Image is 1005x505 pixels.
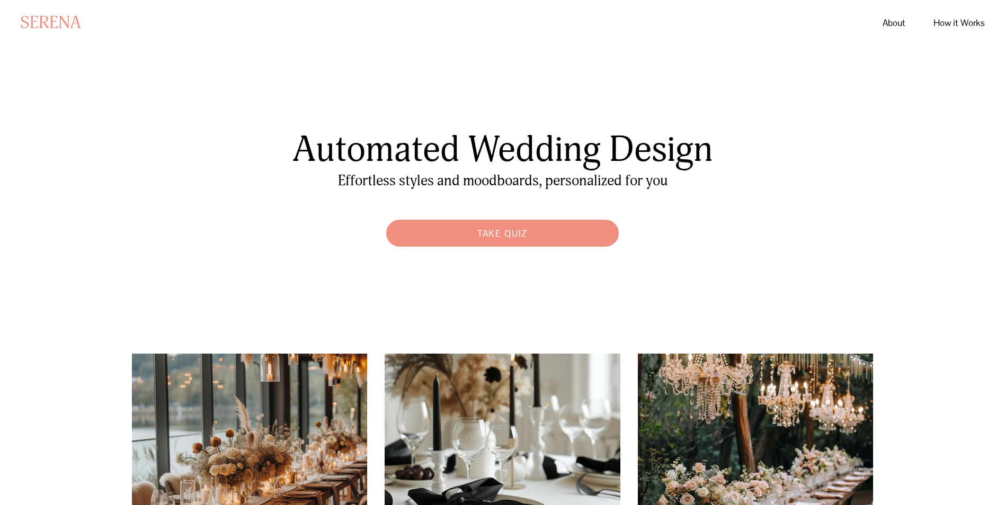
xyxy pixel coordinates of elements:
a: Take Quiz [381,214,624,252]
a: SERENA [20,12,81,33]
span: Automated Wedding Design [292,128,713,172]
a: How it Works [933,14,985,33]
span: Effortless styles and moodboards, personalized for you [338,172,668,190]
a: About [883,14,905,33]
